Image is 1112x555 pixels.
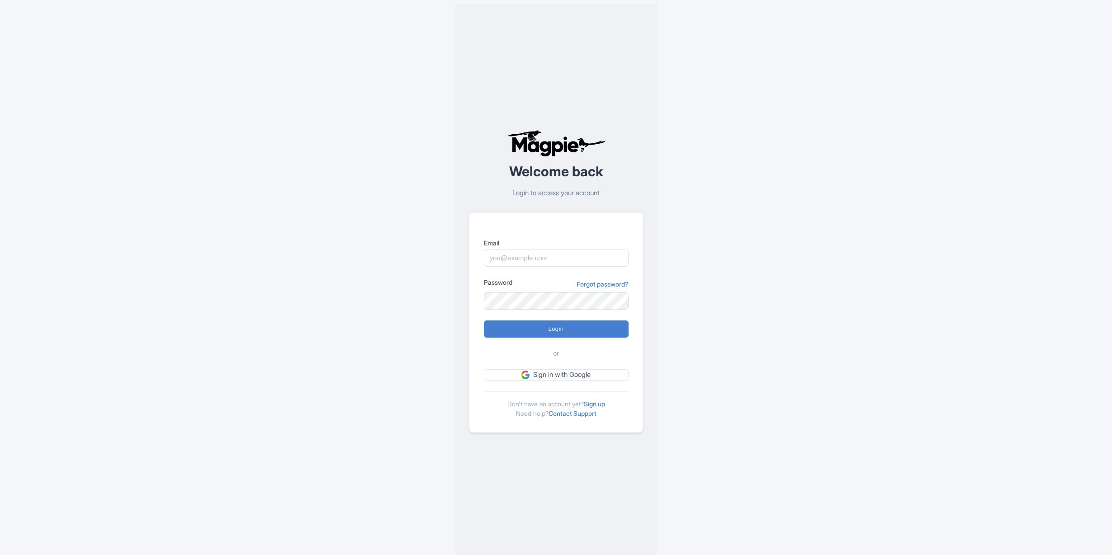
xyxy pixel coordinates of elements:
[484,249,629,267] input: you@example.com
[521,371,530,379] img: google.svg
[584,400,605,408] a: Sign up
[549,409,596,417] a: Contact Support
[484,320,629,338] input: Login
[484,238,629,248] label: Email
[553,348,559,359] span: or
[469,188,643,198] p: Login to access your account
[505,130,607,157] img: logo-ab69f6fb50320c5b225c76a69d11143b.png
[484,369,629,381] a: Sign in with Google
[484,277,512,287] label: Password
[469,164,643,179] h2: Welcome back
[484,391,629,418] div: Don't have an account yet? Need help?
[577,279,629,289] a: Forgot password?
